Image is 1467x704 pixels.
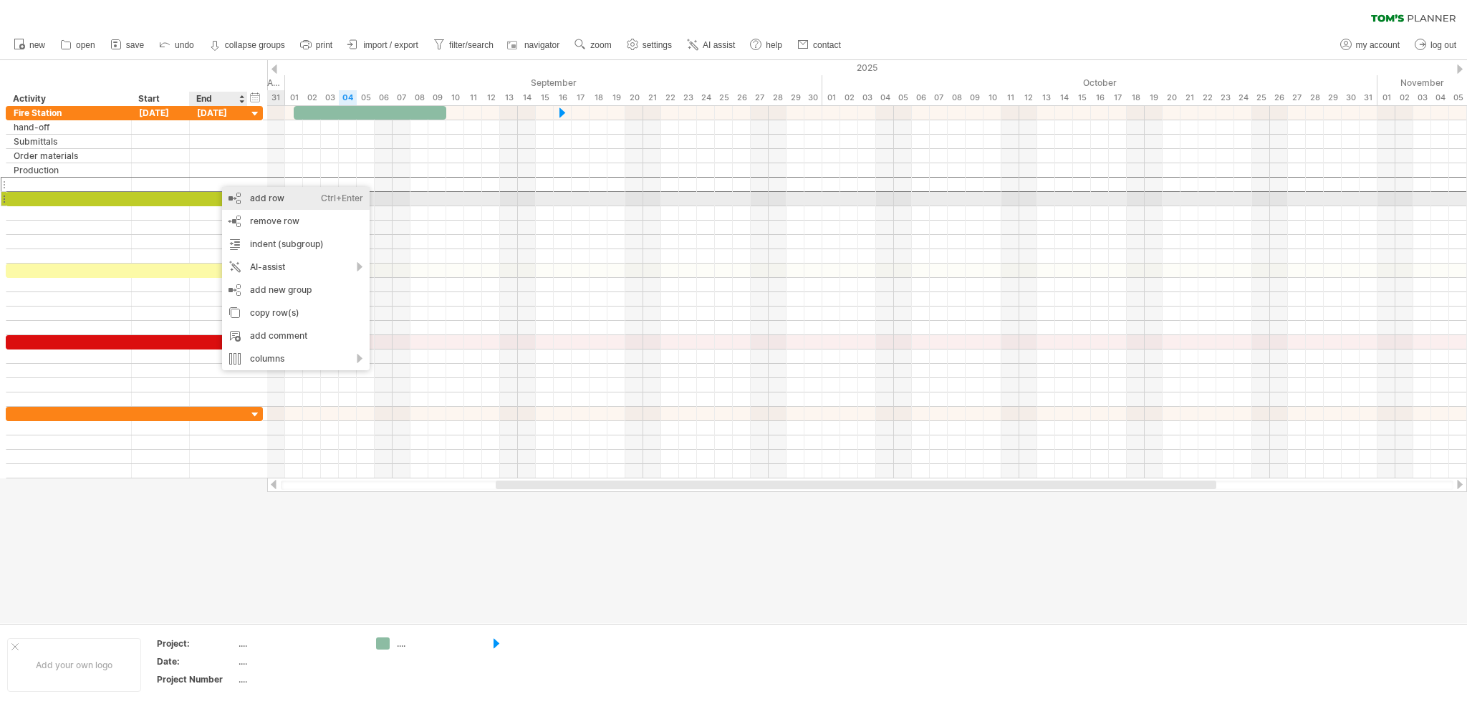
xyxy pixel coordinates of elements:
div: Friday, 17 October 2025 [1109,90,1127,105]
div: AI-assist [222,256,370,279]
div: Submittals [14,135,124,148]
span: print [316,40,332,50]
div: Monday, 6 October 2025 [912,90,930,105]
div: Sunday, 26 October 2025 [1270,90,1288,105]
strong: collapse groups [225,40,285,50]
span: navigator [524,40,559,50]
div: add comment [222,324,370,347]
div: Production [14,163,124,177]
div: .... [397,637,475,650]
div: Thursday, 4 September 2025 [339,90,357,105]
div: Thursday, 16 October 2025 [1091,90,1109,105]
div: Wednesday, 15 October 2025 [1073,90,1091,105]
div: Saturday, 6 September 2025 [375,90,393,105]
a: help [746,36,787,54]
div: Saturday, 1 November 2025 [1377,90,1395,105]
div: Saturday, 25 October 2025 [1252,90,1270,105]
div: Tuesday, 9 September 2025 [428,90,446,105]
div: hand-off [14,120,124,134]
span: save [126,40,144,50]
div: Thursday, 18 September 2025 [590,90,607,105]
div: .... [239,673,359,685]
div: October 2025 [822,75,1377,90]
div: .... [239,637,359,650]
span: log out [1430,40,1456,50]
a: my account [1337,36,1404,54]
div: Monday, 3 November 2025 [1413,90,1431,105]
div: [DATE] [132,106,190,120]
span: AI assist [703,40,735,50]
div: Wednesday, 22 October 2025 [1198,90,1216,105]
div: Wednesday, 10 September 2025 [446,90,464,105]
div: Thursday, 30 October 2025 [1342,90,1360,105]
div: September 2025 [285,75,822,90]
a: new [10,36,49,54]
div: Tuesday, 16 September 2025 [554,90,572,105]
div: Monday, 27 October 2025 [1288,90,1306,105]
div: copy row(s) [222,302,370,324]
div: Thursday, 25 September 2025 [715,90,733,105]
div: Wednesday, 5 November 2025 [1449,90,1467,105]
span: zoom [590,40,611,50]
div: Sunday, 14 September 2025 [518,90,536,105]
div: [DATE] [190,106,248,120]
span: filter/search [449,40,494,50]
div: Thursday, 9 October 2025 [966,90,983,105]
div: indent (subgroup) [222,233,370,256]
div: Tuesday, 14 October 2025 [1055,90,1073,105]
div: Monday, 1 September 2025 [285,90,303,105]
span: my account [1356,40,1400,50]
div: Saturday, 11 October 2025 [1001,90,1019,105]
a: navigator [505,36,564,54]
div: Wednesday, 1 October 2025 [822,90,840,105]
div: Monday, 20 October 2025 [1163,90,1180,105]
div: Saturday, 18 October 2025 [1127,90,1145,105]
div: Add your own logo [7,638,141,692]
div: Saturday, 13 September 2025 [500,90,518,105]
div: Tuesday, 2 September 2025 [303,90,321,105]
span: help [766,40,782,50]
div: Saturday, 27 September 2025 [751,90,769,105]
div: Thursday, 23 October 2025 [1216,90,1234,105]
div: Date: [157,655,236,667]
a: AI assist [683,36,739,54]
div: Sunday, 5 October 2025 [894,90,912,105]
div: Friday, 31 October 2025 [1360,90,1377,105]
span: open [76,40,95,50]
div: Monday, 8 September 2025 [410,90,428,105]
div: Monday, 29 September 2025 [787,90,804,105]
div: Saturday, 20 September 2025 [625,90,643,105]
span: import / export [363,40,418,50]
div: Wednesday, 29 October 2025 [1324,90,1342,105]
div: Wednesday, 8 October 2025 [948,90,966,105]
div: columns [222,347,370,370]
div: Wednesday, 3 September 2025 [321,90,339,105]
div: Friday, 24 October 2025 [1234,90,1252,105]
div: Tuesday, 21 October 2025 [1180,90,1198,105]
div: Wednesday, 17 September 2025 [572,90,590,105]
div: Activity [13,92,123,106]
div: Ctrl+Enter [321,187,363,210]
div: Friday, 26 September 2025 [733,90,751,105]
a: open [57,36,100,54]
div: Saturday, 4 October 2025 [876,90,894,105]
div: Friday, 10 October 2025 [983,90,1001,105]
div: Sunday, 12 October 2025 [1019,90,1037,105]
span: contact [813,40,841,50]
div: Order materials [14,149,124,163]
div: .... [239,655,359,667]
div: Start [138,92,181,106]
div: Friday, 19 September 2025 [607,90,625,105]
span: new [29,40,45,50]
span: remove row [250,216,299,226]
div: Monday, 22 September 2025 [661,90,679,105]
a: import / export [344,36,423,54]
div: Tuesday, 28 October 2025 [1306,90,1324,105]
div: Tuesday, 30 September 2025 [804,90,822,105]
div: Wednesday, 24 September 2025 [697,90,715,105]
a: contact [794,36,845,54]
a: save [107,36,148,54]
div: Tuesday, 23 September 2025 [679,90,697,105]
div: Fire Station [14,106,124,120]
a: log out [1411,36,1461,54]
